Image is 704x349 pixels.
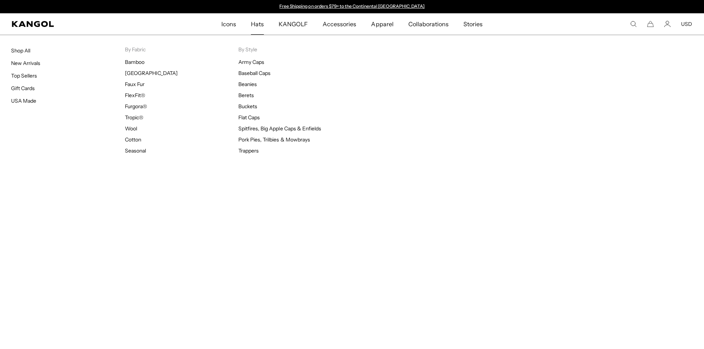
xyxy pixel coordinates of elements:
a: New Arrivals [11,60,40,66]
a: Buckets [238,103,257,110]
a: Stories [456,13,490,35]
a: Accessories [315,13,364,35]
p: By Fabric [125,46,239,53]
a: Baseball Caps [238,70,271,76]
span: Hats [251,13,264,35]
div: 1 of 2 [276,4,428,10]
a: Furgora® [125,103,147,110]
a: Berets [238,92,254,99]
a: Top Sellers [11,72,37,79]
a: Hats [244,13,271,35]
a: Pork Pies, Trilbies & Mowbrays [238,136,310,143]
span: Apparel [371,13,393,35]
a: Faux Fur [125,81,144,88]
a: USA Made [11,97,36,104]
span: KANGOLF [279,13,308,35]
a: Seasonal [125,147,146,154]
a: [GEOGRAPHIC_DATA] [125,70,178,76]
a: Gift Cards [11,85,35,92]
p: By Style [238,46,352,53]
span: Icons [221,13,236,35]
a: Bamboo [125,59,144,65]
a: Account [664,21,671,27]
a: Shop All [11,47,30,54]
a: Collaborations [401,13,456,35]
a: Army Caps [238,59,264,65]
a: Free Shipping on orders $79+ to the Continental [GEOGRAPHIC_DATA] [279,3,425,9]
div: Announcement [276,4,428,10]
a: Wool [125,125,137,132]
a: KANGOLF [271,13,315,35]
a: Trappers [238,147,259,154]
summary: Search here [630,21,637,27]
slideshow-component: Announcement bar [276,4,428,10]
a: Beanies [238,81,257,88]
a: Kangol [12,21,146,27]
a: Icons [214,13,244,35]
a: Cotton [125,136,141,143]
a: Apparel [364,13,401,35]
a: Spitfires, Big Apple Caps & Enfields [238,125,321,132]
button: USD [681,21,692,27]
button: Cart [647,21,654,27]
span: Collaborations [408,13,449,35]
span: Stories [463,13,483,35]
a: FlexFit® [125,92,145,99]
span: Accessories [323,13,356,35]
a: Tropic® [125,114,143,121]
a: Flat Caps [238,114,260,121]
